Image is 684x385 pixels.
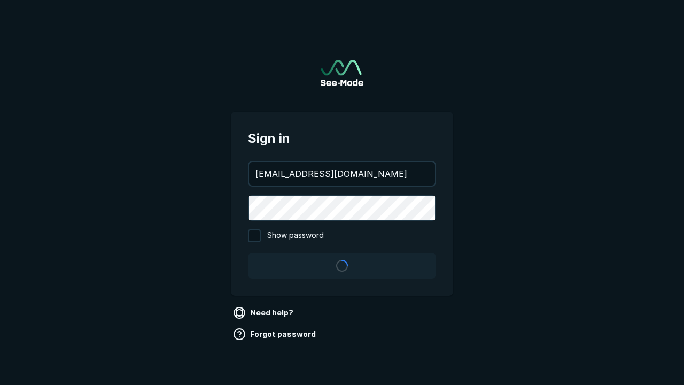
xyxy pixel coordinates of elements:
input: your@email.com [249,162,435,186]
span: Show password [267,229,324,242]
a: Go to sign in [321,60,363,86]
a: Need help? [231,304,298,321]
span: Sign in [248,129,436,148]
img: See-Mode Logo [321,60,363,86]
a: Forgot password [231,326,320,343]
